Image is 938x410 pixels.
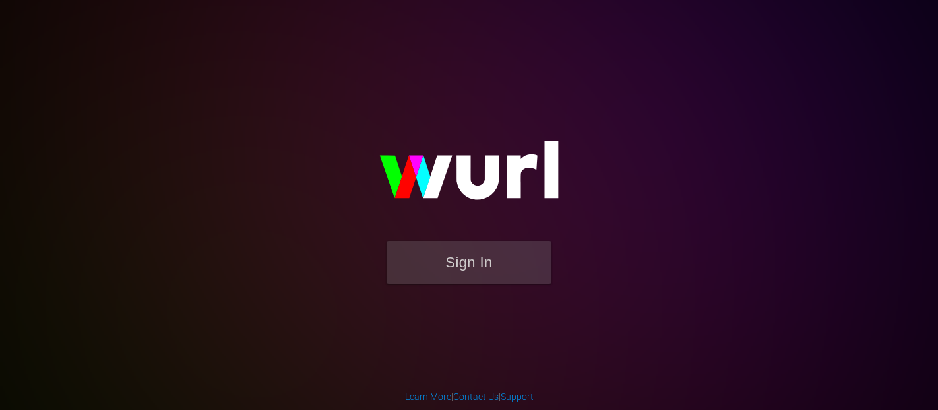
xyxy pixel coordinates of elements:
[501,392,534,402] a: Support
[405,392,451,402] a: Learn More
[337,113,601,241] img: wurl-logo-on-black-223613ac3d8ba8fe6dc639794a292ebdb59501304c7dfd60c99c58986ef67473.svg
[405,390,534,403] div: | |
[387,241,551,284] button: Sign In
[453,392,499,402] a: Contact Us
